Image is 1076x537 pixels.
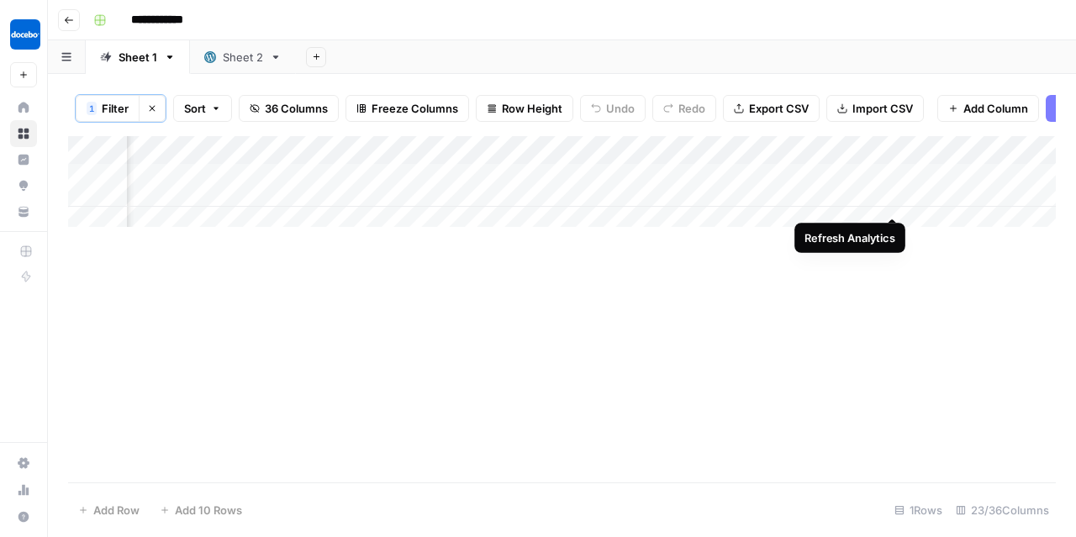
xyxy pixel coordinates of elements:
a: Opportunities [10,172,37,199]
button: Sort [173,95,232,122]
button: Undo [580,95,646,122]
div: Refresh Analytics [804,229,895,246]
div: 23/36 Columns [949,497,1056,524]
div: Sheet 2 [223,49,263,66]
span: Undo [606,100,635,117]
span: 36 Columns [265,100,328,117]
span: Row Height [502,100,562,117]
button: Add Row [68,497,150,524]
a: Browse [10,120,37,147]
a: Usage [10,476,37,503]
span: Redo [678,100,705,117]
span: Add Row [93,502,140,519]
span: Add Column [963,100,1028,117]
a: Sheet 1 [86,40,190,74]
button: 1Filter [76,95,139,122]
a: Sheet 2 [190,40,296,74]
div: Sheet 1 [119,49,157,66]
span: Add 10 Rows [175,502,242,519]
button: 36 Columns [239,95,339,122]
a: Settings [10,450,37,476]
img: Docebo Logo [10,19,40,50]
button: Export CSV [723,95,820,122]
span: 1 [89,102,94,115]
button: Workspace: Docebo [10,13,37,55]
button: Redo [652,95,716,122]
span: Sort [184,100,206,117]
button: Import CSV [826,95,924,122]
button: Help + Support [10,503,37,530]
span: Filter [102,100,129,117]
span: Export CSV [749,100,809,117]
a: Home [10,94,37,121]
div: 1 Rows [888,497,949,524]
span: Import CSV [852,100,913,117]
a: Insights [10,146,37,173]
button: Add 10 Rows [150,497,252,524]
div: 1 [87,102,97,115]
button: Add Column [937,95,1039,122]
span: Freeze Columns [372,100,458,117]
button: Freeze Columns [345,95,469,122]
a: Your Data [10,198,37,225]
button: Row Height [476,95,573,122]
